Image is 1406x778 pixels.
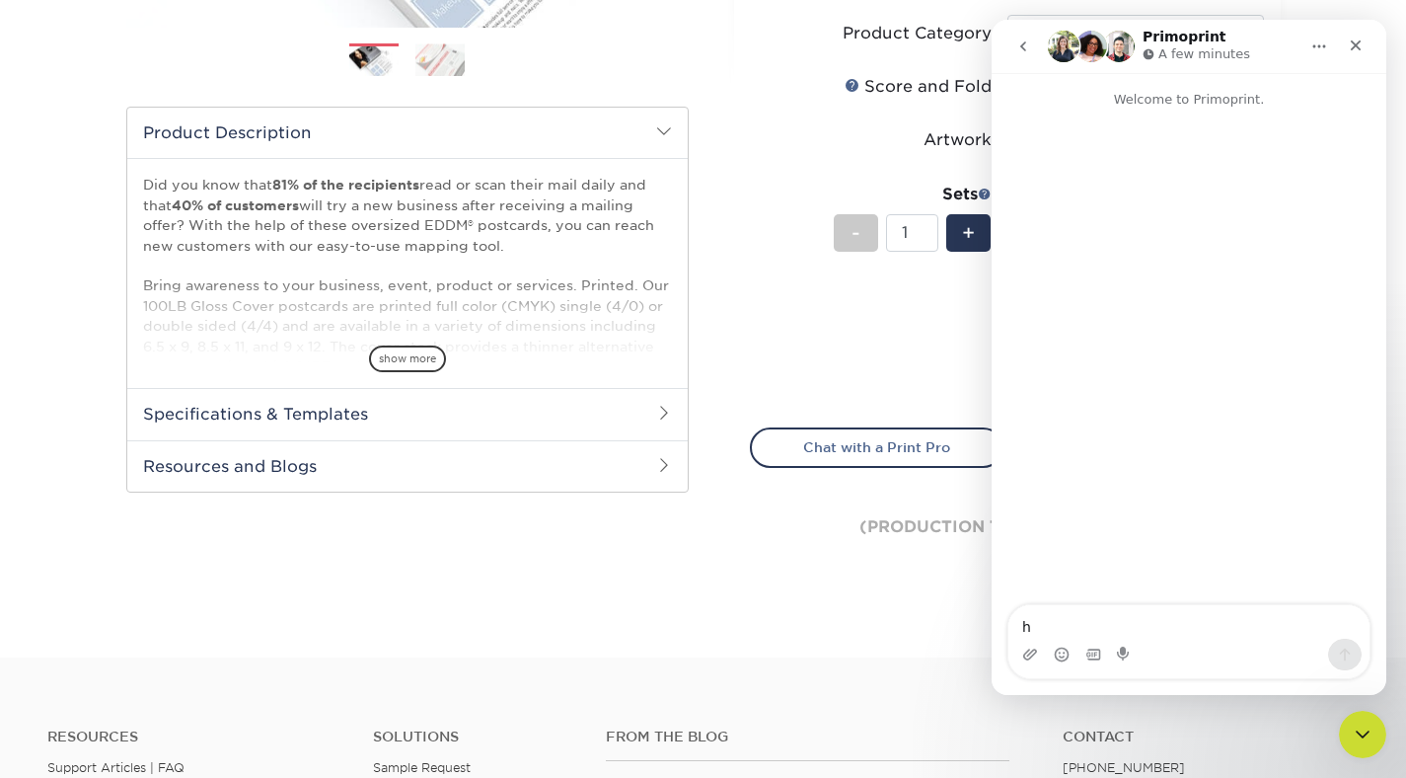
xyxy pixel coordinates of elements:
[415,43,465,76] img: EDDM 02
[843,22,992,45] div: Product Category
[127,440,688,492] h2: Resources and Blogs
[373,760,471,775] a: Sample Request
[127,388,688,439] h2: Specifications & Templates
[369,346,446,372] span: show more
[992,20,1386,695] iframe: Intercom live chat
[845,75,992,99] div: Score and Fold
[47,729,343,745] h4: Resources
[962,218,975,248] span: +
[143,175,672,618] p: Did you know that read or scan their mail daily and that will try a new business after receiving ...
[373,729,576,745] h4: Solutions
[1339,711,1386,758] iframe: Intercom live chat
[750,468,1265,586] div: (production times & shipping)
[834,183,992,206] div: Sets
[1063,729,1359,745] a: Contact
[272,177,419,193] strong: 81% of the recipients
[851,218,860,248] span: -
[127,108,688,158] h2: Product Description
[1063,760,1185,775] a: [PHONE_NUMBER]
[750,428,1003,467] a: Chat with a Print Pro
[924,128,992,152] div: Artwork
[172,197,299,213] strong: 40% of customers
[349,45,399,78] img: EDDM 01
[606,729,1008,745] h4: From the Blog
